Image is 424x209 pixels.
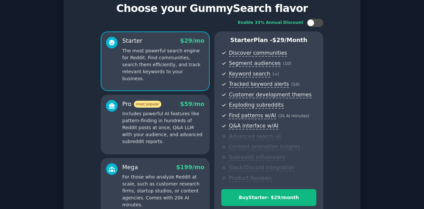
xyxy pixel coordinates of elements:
span: Customer development themes [229,91,312,98]
span: Advanced search UI [229,133,281,140]
span: most popular [134,101,162,108]
p: For those who analyze Reddit at scale, such as customer research firms, startup studios, or conte... [122,174,204,208]
span: Find patterns w/AI [229,112,276,119]
span: ( 10 ) [283,61,291,66]
span: Product Reviews [229,175,272,182]
span: ( 2k AI minutes ) [278,114,309,118]
div: Starter [122,37,142,45]
button: BuyStarter- $29/month [221,189,316,206]
span: Exploding subreddits [229,102,284,109]
span: Subreddit influencers [229,154,285,161]
p: The most powerful search engine for Reddit. Find communities, search them efficiently, and track ... [122,47,204,82]
span: $ 29 /mo [180,37,204,44]
span: ( 10 ) [291,82,299,87]
span: Discover communities [229,50,287,57]
span: Content promotion insights [229,143,300,150]
span: $ 199 /mo [176,164,204,171]
span: Segment audiences [229,60,281,67]
span: $ 59 /mo [180,101,204,107]
span: ( ∞ ) [273,72,279,77]
p: Starter Plan - [221,36,316,44]
div: Mega [122,163,138,172]
span: Keyword search [229,71,270,78]
span: Tracked keyword alerts [229,81,289,88]
span: Q&A interface w/AI [229,123,278,130]
p: Choose your GummySearch flavor [71,3,353,14]
div: Pro [122,100,161,108]
div: Enable 33% Annual Discount [238,20,303,26]
span: Slack/Discord integration [229,164,294,171]
span: $ 29 /month [272,37,307,43]
div: Buy Starter - $ 29 /month [222,194,316,201]
p: Includes powerful AI features like pattern-finding in hundreds of Reddit posts at once, Q&A LLM w... [122,110,204,145]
